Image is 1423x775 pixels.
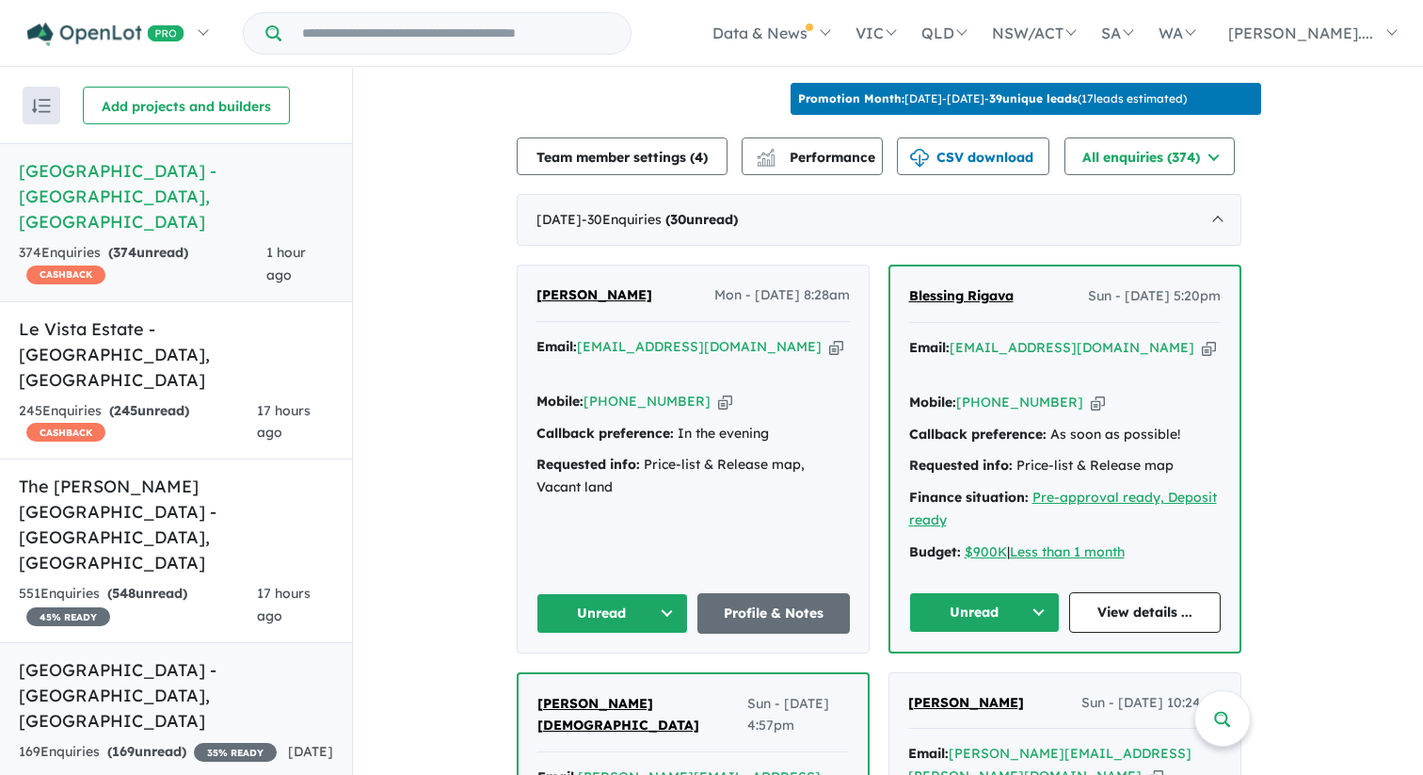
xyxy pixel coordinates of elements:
strong: Finance situation: [909,489,1029,506]
a: [PERSON_NAME] [908,692,1024,715]
span: [DATE] [288,743,333,760]
a: [PERSON_NAME][DEMOGRAPHIC_DATA] [537,693,748,738]
span: 17 hours ago [257,585,311,624]
strong: Mobile: [909,394,956,411]
strong: ( unread) [109,402,189,419]
strong: Mobile: [536,393,584,410]
div: In the evening [536,423,850,445]
span: 45 % READY [26,607,110,626]
span: [PERSON_NAME] [908,694,1024,711]
a: $900K [965,543,1007,560]
span: 35 % READY [194,743,277,762]
span: Sun - [DATE] 10:24am [1081,692,1222,715]
button: Team member settings (4) [517,137,727,175]
img: download icon [910,149,929,168]
button: Copy [1202,338,1216,358]
b: 39 unique leads [989,91,1078,105]
div: 551 Enquir ies [19,583,257,628]
a: View details ... [1069,592,1221,633]
button: Performance [742,137,883,175]
span: Sun - [DATE] 4:57pm [747,693,848,738]
h5: The [PERSON_NAME][GEOGRAPHIC_DATA] - [GEOGRAPHIC_DATA] , [GEOGRAPHIC_DATA] [19,474,333,575]
strong: ( unread) [107,585,187,602]
strong: Callback preference: [909,426,1047,443]
div: [DATE] [517,194,1241,247]
button: Unread [536,593,689,634]
span: 17 hours ago [257,402,311,442]
a: [PHONE_NUMBER] [956,394,1083,411]
input: Try estate name, suburb, builder or developer [285,13,627,54]
a: [PHONE_NUMBER] [584,393,711,410]
span: 374 [113,244,136,261]
a: Less than 1 month [1010,543,1125,560]
h5: Le Vista Estate - [GEOGRAPHIC_DATA] , [GEOGRAPHIC_DATA] [19,316,333,393]
strong: ( unread) [665,211,738,228]
span: 548 [112,585,136,602]
button: All enquiries (374) [1064,137,1235,175]
span: Performance [759,149,875,166]
strong: Budget: [909,543,961,560]
span: 30 [670,211,686,228]
img: Openlot PRO Logo White [27,23,184,46]
div: Price-list & Release map, Vacant land [536,454,850,499]
span: 4 [695,149,703,166]
button: Copy [829,337,843,357]
span: - 30 Enquir ies [582,211,738,228]
p: [DATE] - [DATE] - ( 17 leads estimated) [798,90,1187,107]
img: bar-chart.svg [757,154,775,167]
strong: ( unread) [107,743,186,760]
b: Promotion Month: [798,91,904,105]
img: sort.svg [32,99,51,113]
a: [EMAIL_ADDRESS][DOMAIN_NAME] [577,338,822,355]
strong: ( unread) [108,244,188,261]
a: Blessing Rigava [909,285,1014,308]
span: Sun - [DATE] 5:20pm [1088,285,1221,308]
span: 169 [112,743,135,760]
strong: Requested info: [536,456,640,473]
strong: Email: [908,745,949,762]
strong: Callback preference: [536,425,674,442]
span: 1 hour ago [266,244,306,283]
h5: [GEOGRAPHIC_DATA] - [GEOGRAPHIC_DATA] , [GEOGRAPHIC_DATA] [19,657,333,734]
button: Copy [1091,393,1105,412]
button: Add projects and builders [83,87,290,124]
span: CASHBACK [26,423,105,442]
a: Profile & Notes [697,593,850,634]
span: Mon - [DATE] 8:28am [714,284,850,307]
button: Copy [718,392,732,412]
span: [PERSON_NAME][DEMOGRAPHIC_DATA] [537,695,699,735]
div: Price-list & Release map [909,455,1221,477]
span: Blessing Rigava [909,287,1014,304]
div: 374 Enquir ies [19,242,266,287]
div: As soon as possible! [909,424,1221,446]
h5: [GEOGRAPHIC_DATA] - [GEOGRAPHIC_DATA] , [GEOGRAPHIC_DATA] [19,158,333,234]
div: 245 Enquir ies [19,400,257,445]
button: Unread [909,592,1061,633]
strong: Requested info: [909,457,1013,474]
button: CSV download [897,137,1049,175]
a: Pre-approval ready, Deposit ready [909,489,1217,528]
a: [PERSON_NAME] [536,284,652,307]
a: [EMAIL_ADDRESS][DOMAIN_NAME] [950,339,1194,356]
span: [PERSON_NAME] [536,286,652,303]
div: | [909,541,1221,564]
div: 169 Enquir ies [19,741,277,764]
strong: Email: [909,339,950,356]
span: [PERSON_NAME].... [1228,24,1373,42]
span: 245 [114,402,137,419]
img: line-chart.svg [757,149,774,159]
strong: Email: [536,338,577,355]
span: CASHBACK [26,266,105,284]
